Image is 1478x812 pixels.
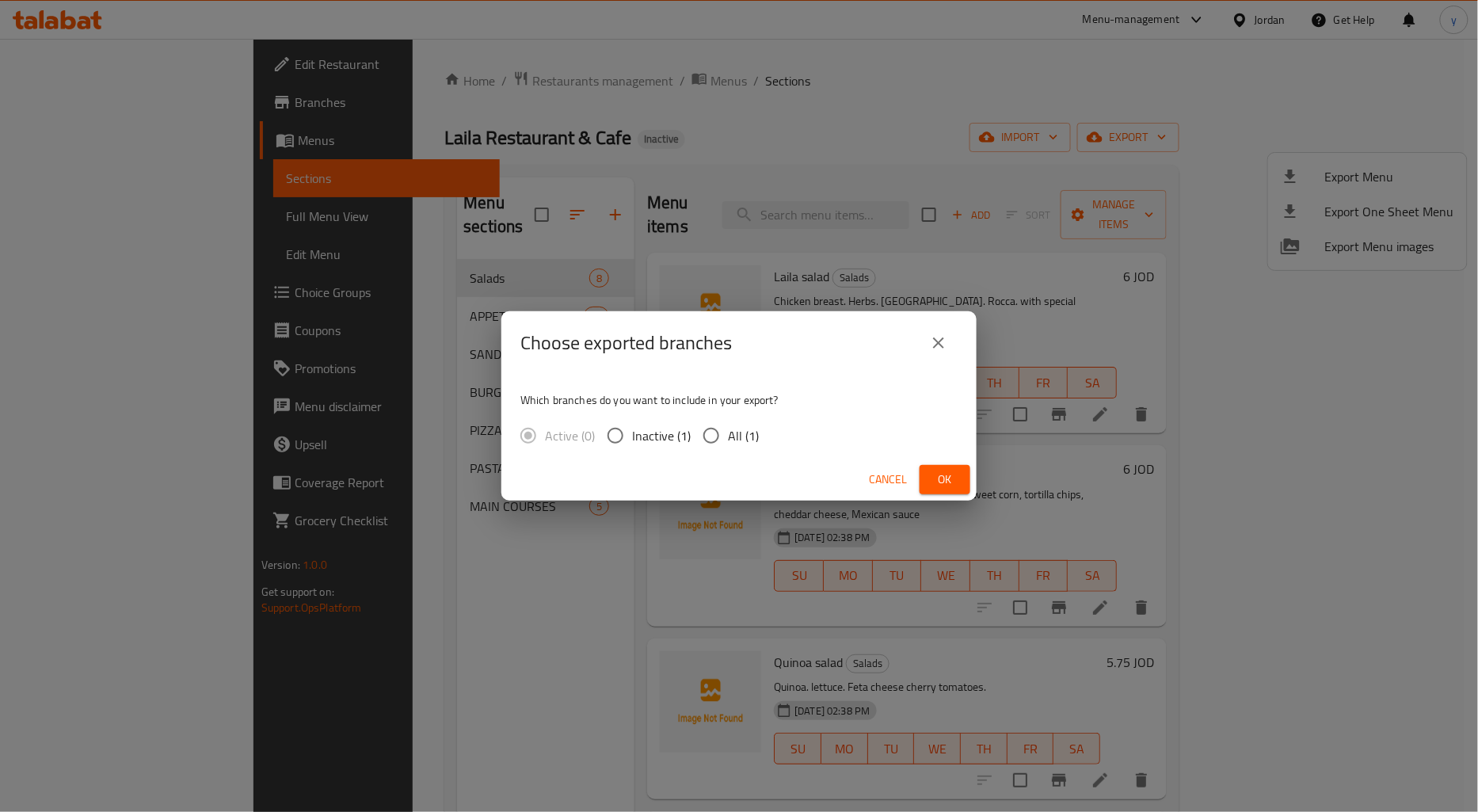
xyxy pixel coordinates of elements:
[932,470,958,490] span: Ok
[728,426,759,445] span: All (1)
[545,426,595,445] span: Active (0)
[520,392,958,408] p: Which branches do you want to include in your export?
[863,465,913,494] button: Cancel
[632,426,691,445] span: Inactive (1)
[920,324,958,362] button: close
[869,470,907,490] span: Cancel
[920,465,970,494] button: Ok
[520,330,732,356] h2: Choose exported branches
